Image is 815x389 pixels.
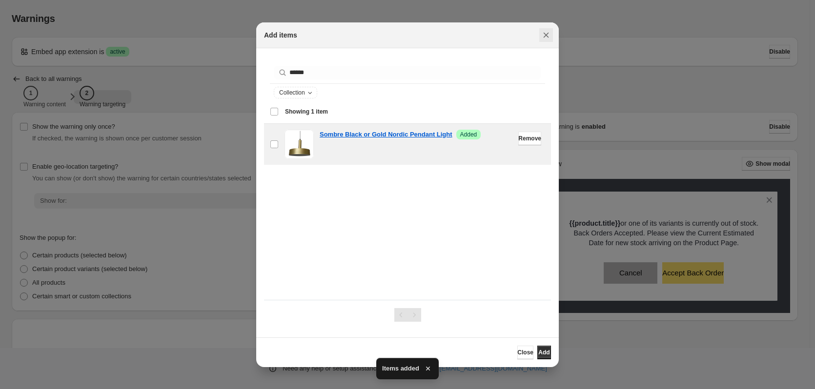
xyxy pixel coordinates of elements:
span: Add [538,349,550,356]
img: Sombre Black or Gold Nordic Pendant Light [285,130,314,159]
span: Added [460,131,477,138]
button: Close [539,28,553,42]
span: Remove [518,135,541,142]
span: Close [517,349,533,356]
span: Items added [382,364,419,373]
nav: Pagination [394,308,421,322]
button: Close [517,346,533,359]
h2: Add items [264,30,297,40]
button: Collection [274,87,317,98]
button: Add [537,346,551,359]
span: Collection [279,89,305,97]
span: Showing 1 item [285,108,328,116]
a: Sombre Black or Gold Nordic Pendant Light [320,130,452,139]
button: Remove [518,132,541,145]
